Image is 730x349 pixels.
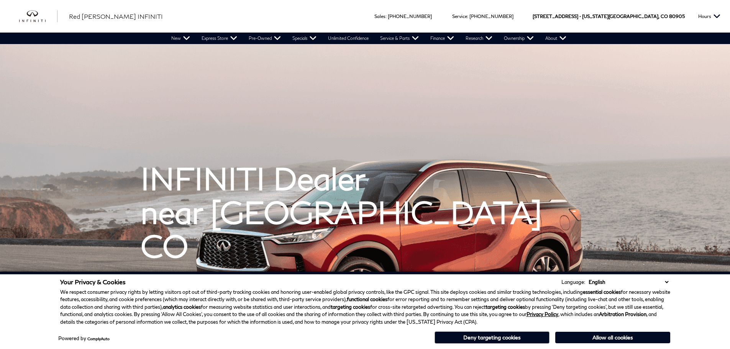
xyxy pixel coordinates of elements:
span: : [386,13,387,19]
select: Language Select [587,278,670,286]
strong: functional cookies [347,296,387,302]
p: We respect consumer privacy rights by letting visitors opt out of third-party tracking cookies an... [60,288,670,326]
strong: targeting cookies [331,304,370,310]
span: Your Privacy & Cookies [60,278,126,285]
strong: Arbitration Provision [599,311,646,317]
a: ComplyAuto [87,336,110,341]
button: Allow all cookies [555,332,670,343]
div: Powered by [58,336,110,341]
a: New [166,33,196,44]
a: Unlimited Confidence [322,33,374,44]
a: Privacy Policy [527,311,558,317]
a: Service & Parts [374,33,425,44]
a: About [540,33,572,44]
a: Red [PERSON_NAME] INFINITI [69,12,163,21]
a: Pre-Owned [243,33,287,44]
img: INFINITI [19,10,57,23]
span: : [467,13,468,19]
button: Deny targeting cookies [435,331,550,344]
a: Finance [425,33,460,44]
span: Red [PERSON_NAME] INFINITI [69,13,163,20]
a: [STREET_ADDRESS] • [US_STATE][GEOGRAPHIC_DATA], CO 80905 [533,13,685,19]
a: Research [460,33,498,44]
nav: Main Navigation [166,33,572,44]
strong: analytics cookies [163,304,201,310]
a: infiniti [19,10,57,23]
strong: essential cookies [583,289,621,295]
span: Service [452,13,467,19]
div: Language: [561,280,585,285]
a: Specials [287,33,322,44]
a: [PHONE_NUMBER] [469,13,513,19]
a: Ownership [498,33,540,44]
h1: INFINITI Dealer near [GEOGRAPHIC_DATA] CO [141,161,589,262]
span: Sales [374,13,386,19]
a: Express Store [196,33,243,44]
strong: targeting cookies [486,304,525,310]
a: [PHONE_NUMBER] [388,13,432,19]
